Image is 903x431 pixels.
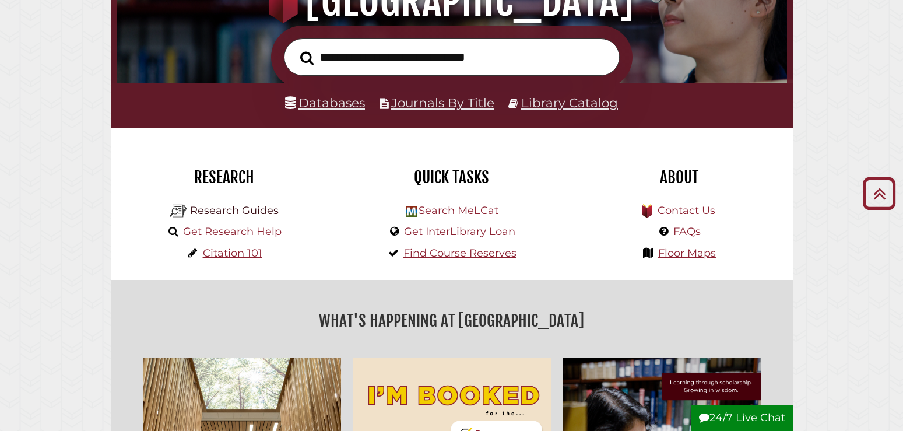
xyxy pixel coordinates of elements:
[673,225,701,238] a: FAQs
[404,225,515,238] a: Get InterLibrary Loan
[190,204,279,217] a: Research Guides
[419,204,498,217] a: Search MeLCat
[347,167,557,187] h2: Quick Tasks
[300,51,314,66] i: Search
[120,307,784,334] h2: What's Happening at [GEOGRAPHIC_DATA]
[403,247,516,260] a: Find Course Reserves
[183,225,282,238] a: Get Research Help
[574,167,784,187] h2: About
[658,204,715,217] a: Contact Us
[120,167,329,187] h2: Research
[285,95,365,110] a: Databases
[203,247,262,260] a: Citation 101
[294,48,319,68] button: Search
[521,95,618,110] a: Library Catalog
[406,206,417,217] img: Hekman Library Logo
[170,202,187,220] img: Hekman Library Logo
[391,95,494,110] a: Journals By Title
[858,184,900,203] a: Back to Top
[658,247,716,260] a: Floor Maps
